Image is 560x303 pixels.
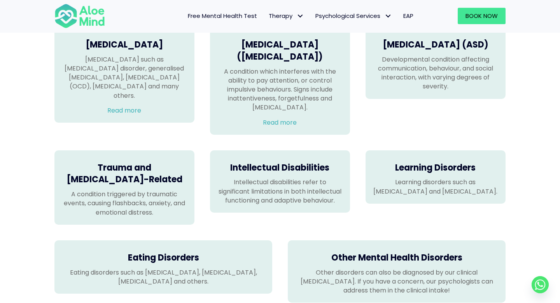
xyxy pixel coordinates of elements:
[218,162,342,174] h4: Intellectual Disabilities
[373,178,498,196] p: Learning disorders such as [MEDICAL_DATA] and [MEDICAL_DATA].
[315,12,392,20] span: Psychological Services
[107,106,141,115] a: Read more
[269,12,304,20] span: Therapy
[54,3,105,29] img: Aloe mind Logo
[62,55,187,100] p: [MEDICAL_DATA] such as [MEDICAL_DATA] disorder, generalised [MEDICAL_DATA], [MEDICAL_DATA] (OCD),...
[218,178,342,205] p: Intellectual disabilities refer to significant limitations in both intellectual functioning and a...
[62,162,187,186] h4: Trauma and [MEDICAL_DATA]-Related
[263,118,297,127] a: Read more
[218,67,342,112] p: A condition which interferes with the ability to pay attention, or control impulsive behaviours. ...
[188,12,257,20] span: Free Mental Health Test
[218,39,342,63] h4: [MEDICAL_DATA] ([MEDICAL_DATA])
[403,12,413,20] span: EAP
[465,12,498,20] span: Book Now
[115,8,419,24] nav: Menu
[294,11,306,22] span: Therapy: submenu
[310,8,397,24] a: Psychological ServicesPsychological Services: submenu
[182,8,263,24] a: Free Mental Health Test
[373,39,498,51] h4: [MEDICAL_DATA] (ASD)
[382,11,394,22] span: Psychological Services: submenu
[458,8,506,24] a: Book Now
[397,8,419,24] a: EAP
[296,252,498,264] h4: Other Mental Health Disorders
[62,252,264,264] h4: Eating Disorders
[373,55,498,91] p: Developmental condition affecting communication, behaviour, and social interaction, with varying ...
[62,268,264,286] p: Eating disorders such as [MEDICAL_DATA], [MEDICAL_DATA], [MEDICAL_DATA] and others.
[62,190,187,217] p: A condition triggered by traumatic events, causing flashbacks, anxiety, and emotional distress.
[532,276,549,293] a: Whatsapp
[62,39,187,51] h4: [MEDICAL_DATA]
[296,268,498,295] p: Other disorders can also be diagnosed by our clinical [MEDICAL_DATA]. If you have a concern, our ...
[373,162,498,174] h4: Learning Disorders
[263,8,310,24] a: TherapyTherapy: submenu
